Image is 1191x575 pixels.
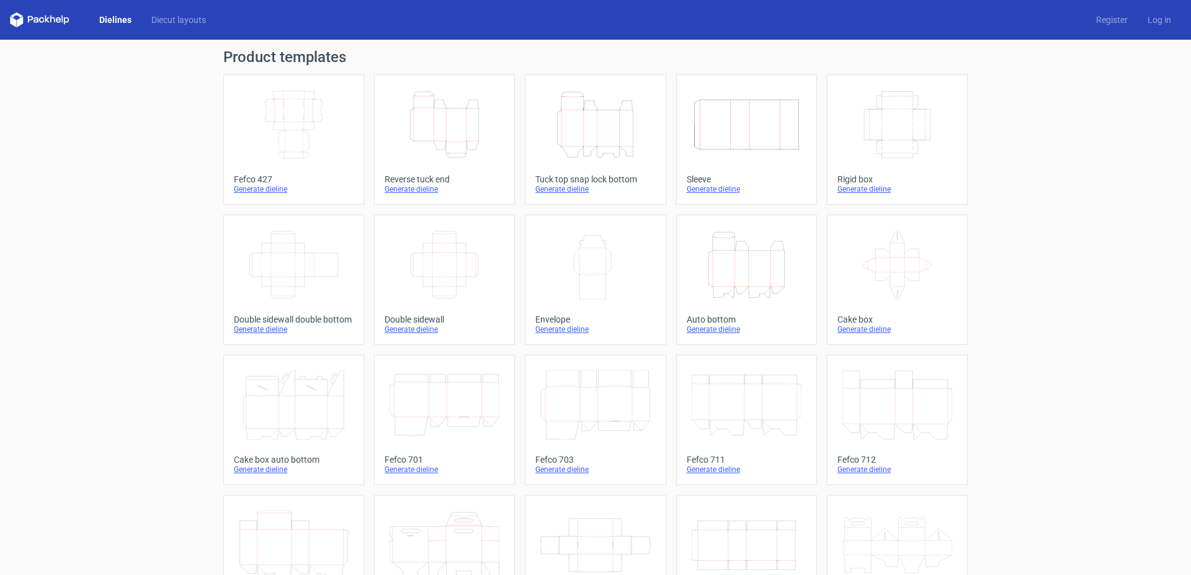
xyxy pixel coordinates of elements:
[141,14,216,26] a: Diecut layouts
[234,465,354,475] div: Generate dieline
[223,215,364,345] a: Double sidewall double bottomGenerate dieline
[234,314,354,324] div: Double sidewall double bottom
[837,465,957,475] div: Generate dieline
[687,455,806,465] div: Fefco 711
[374,74,515,205] a: Reverse tuck endGenerate dieline
[676,215,817,345] a: Auto bottomGenerate dieline
[223,74,364,205] a: Fefco 427Generate dieline
[234,324,354,334] div: Generate dieline
[374,355,515,485] a: Fefco 701Generate dieline
[385,324,504,334] div: Generate dieline
[234,184,354,194] div: Generate dieline
[223,355,364,485] a: Cake box auto bottomGenerate dieline
[535,184,655,194] div: Generate dieline
[687,314,806,324] div: Auto bottom
[837,314,957,324] div: Cake box
[687,184,806,194] div: Generate dieline
[827,355,968,485] a: Fefco 712Generate dieline
[827,215,968,345] a: Cake boxGenerate dieline
[535,174,655,184] div: Tuck top snap lock bottom
[827,74,968,205] a: Rigid boxGenerate dieline
[234,455,354,465] div: Cake box auto bottom
[687,465,806,475] div: Generate dieline
[837,455,957,465] div: Fefco 712
[385,314,504,324] div: Double sidewall
[385,184,504,194] div: Generate dieline
[525,74,666,205] a: Tuck top snap lock bottomGenerate dieline
[535,314,655,324] div: Envelope
[1086,14,1138,26] a: Register
[676,355,817,485] a: Fefco 711Generate dieline
[385,174,504,184] div: Reverse tuck end
[374,215,515,345] a: Double sidewallGenerate dieline
[535,465,655,475] div: Generate dieline
[525,215,666,345] a: EnvelopeGenerate dieline
[535,324,655,334] div: Generate dieline
[89,14,141,26] a: Dielines
[687,174,806,184] div: Sleeve
[535,455,655,465] div: Fefco 703
[234,174,354,184] div: Fefco 427
[525,355,666,485] a: Fefco 703Generate dieline
[676,74,817,205] a: SleeveGenerate dieline
[837,324,957,334] div: Generate dieline
[837,174,957,184] div: Rigid box
[1138,14,1181,26] a: Log in
[837,184,957,194] div: Generate dieline
[385,465,504,475] div: Generate dieline
[687,324,806,334] div: Generate dieline
[385,455,504,465] div: Fefco 701
[223,50,968,65] h1: Product templates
